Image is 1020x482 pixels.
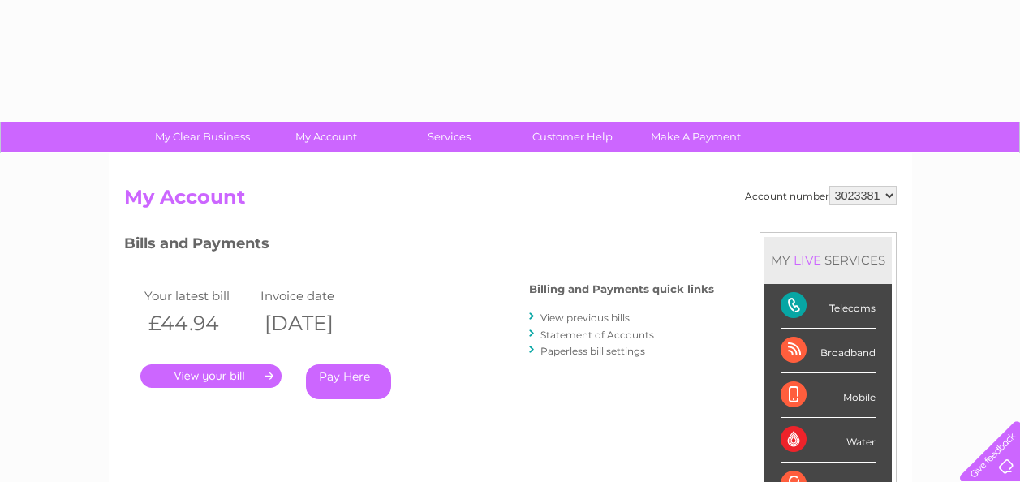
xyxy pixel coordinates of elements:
div: Account number [745,186,897,205]
th: £44.94 [140,307,257,340]
a: Services [382,122,516,152]
a: Statement of Accounts [540,329,654,341]
div: MY SERVICES [764,237,892,283]
a: Pay Here [306,364,391,399]
div: Water [781,418,876,463]
td: Your latest bill [140,285,257,307]
a: My Account [259,122,393,152]
th: [DATE] [256,307,373,340]
td: Invoice date [256,285,373,307]
div: Mobile [781,373,876,418]
a: Paperless bill settings [540,345,645,357]
div: Telecoms [781,284,876,329]
a: Customer Help [506,122,639,152]
div: LIVE [790,252,824,268]
h2: My Account [124,186,897,217]
div: Broadband [781,329,876,373]
a: My Clear Business [136,122,269,152]
a: . [140,364,282,388]
h4: Billing and Payments quick links [529,283,714,295]
a: Make A Payment [629,122,763,152]
h3: Bills and Payments [124,232,714,260]
a: View previous bills [540,312,630,324]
